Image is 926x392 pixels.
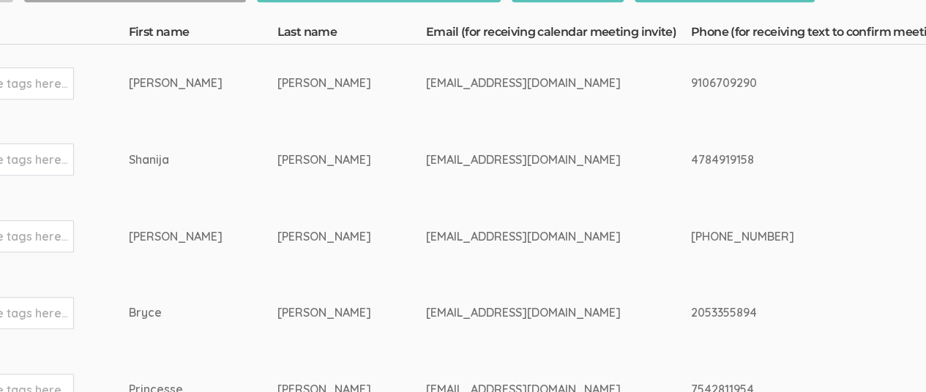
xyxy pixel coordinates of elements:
[277,304,371,321] div: [PERSON_NAME]
[277,151,371,168] div: [PERSON_NAME]
[426,151,636,168] div: [EMAIL_ADDRESS][DOMAIN_NAME]
[129,151,223,168] div: Shanija
[277,75,371,91] div: [PERSON_NAME]
[277,24,426,45] th: Last name
[426,24,691,45] th: Email (for receiving calendar meeting invite)
[129,304,223,321] div: Bryce
[129,228,223,245] div: [PERSON_NAME]
[129,75,223,91] div: [PERSON_NAME]
[426,75,636,91] div: [EMAIL_ADDRESS][DOMAIN_NAME]
[853,322,926,392] iframe: Chat Widget
[129,24,277,45] th: First name
[426,304,636,321] div: [EMAIL_ADDRESS][DOMAIN_NAME]
[277,228,371,245] div: [PERSON_NAME]
[426,228,636,245] div: [EMAIL_ADDRESS][DOMAIN_NAME]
